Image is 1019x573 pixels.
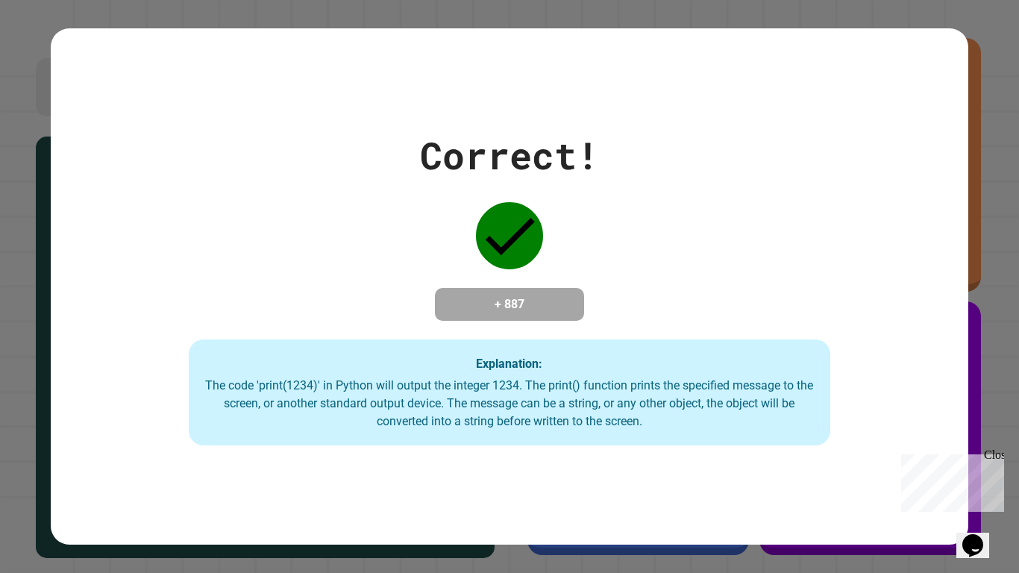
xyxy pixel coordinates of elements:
iframe: chat widget [956,513,1004,558]
div: Correct! [420,128,599,184]
iframe: chat widget [895,448,1004,512]
div: The code 'print(1234)' in Python will output the integer 1234. The print() function prints the sp... [204,377,816,430]
h4: + 887 [450,295,569,313]
strong: Explanation: [476,357,542,371]
div: Chat with us now!Close [6,6,103,95]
